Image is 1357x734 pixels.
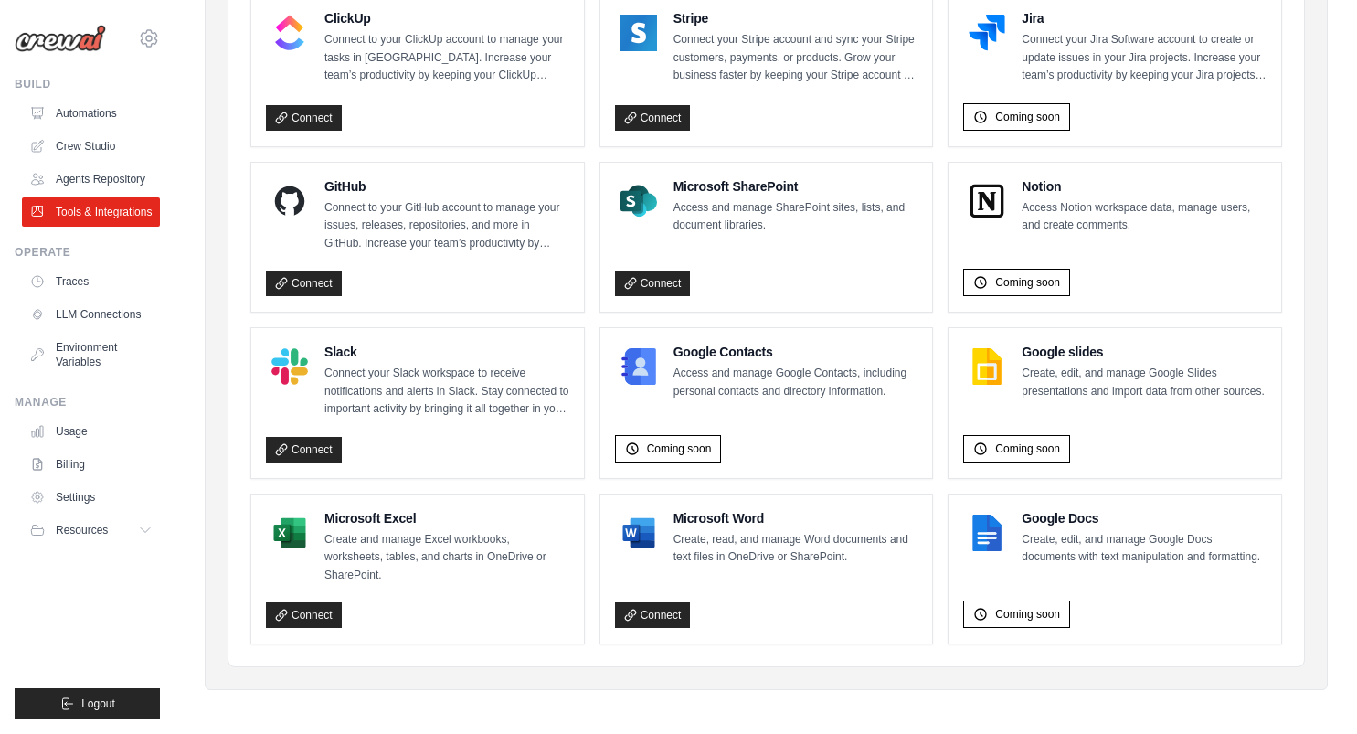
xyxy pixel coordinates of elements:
[271,348,308,385] img: Slack Logo
[266,437,342,463] a: Connect
[1022,365,1267,400] p: Create, edit, and manage Google Slides presentations and import data from other sources.
[271,515,308,551] img: Microsoft Excel Logo
[22,165,160,194] a: Agents Repository
[22,300,160,329] a: LLM Connections
[324,365,569,419] p: Connect your Slack workspace to receive notifications and alerts in Slack. Stay connected to impo...
[266,271,342,296] a: Connect
[324,199,569,253] p: Connect to your GitHub account to manage your issues, releases, repositories, and more in GitHub....
[22,99,160,128] a: Automations
[324,509,569,527] h4: Microsoft Excel
[324,9,569,27] h4: ClickUp
[995,110,1060,124] span: Coming soon
[969,515,1005,551] img: Google Docs Logo
[995,607,1060,622] span: Coming soon
[615,105,691,131] a: Connect
[22,516,160,545] button: Resources
[22,267,160,296] a: Traces
[615,271,691,296] a: Connect
[673,9,918,27] h4: Stripe
[1022,177,1267,196] h4: Notion
[15,395,160,410] div: Manage
[969,183,1005,219] img: Notion Logo
[673,365,918,400] p: Access and manage Google Contacts, including personal contacts and directory information.
[969,15,1005,51] img: Jira Logo
[271,183,308,219] img: GitHub Logo
[22,333,160,377] a: Environment Variables
[15,245,160,260] div: Operate
[324,31,569,85] p: Connect to your ClickUp account to manage your tasks in [GEOGRAPHIC_DATA]. Increase your team’s p...
[673,31,918,85] p: Connect your Stripe account and sync your Stripe customers, payments, or products. Grow your busi...
[1022,531,1267,567] p: Create, edit, and manage Google Docs documents with text manipulation and formatting.
[673,343,918,361] h4: Google Contacts
[266,602,342,628] a: Connect
[620,183,657,219] img: Microsoft SharePoint Logo
[22,450,160,479] a: Billing
[647,441,712,456] span: Coming soon
[56,523,108,537] span: Resources
[22,197,160,227] a: Tools & Integrations
[1022,509,1267,527] h4: Google Docs
[22,132,160,161] a: Crew Studio
[15,688,160,719] button: Logout
[620,348,657,385] img: Google Contacts Logo
[15,77,160,91] div: Build
[673,531,918,567] p: Create, read, and manage Word documents and text files in OneDrive or SharePoint.
[22,483,160,512] a: Settings
[673,177,918,196] h4: Microsoft SharePoint
[1022,343,1267,361] h4: Google slides
[324,343,569,361] h4: Slack
[1022,9,1267,27] h4: Jira
[266,105,342,131] a: Connect
[1022,31,1267,85] p: Connect your Jira Software account to create or update issues in your Jira projects. Increase you...
[81,697,115,711] span: Logout
[22,417,160,446] a: Usage
[15,25,106,52] img: Logo
[969,348,1005,385] img: Google slides Logo
[1022,199,1267,235] p: Access Notion workspace data, manage users, and create comments.
[324,531,569,585] p: Create and manage Excel workbooks, worksheets, tables, and charts in OneDrive or SharePoint.
[995,275,1060,290] span: Coming soon
[620,515,657,551] img: Microsoft Word Logo
[324,177,569,196] h4: GitHub
[995,441,1060,456] span: Coming soon
[620,15,657,51] img: Stripe Logo
[673,199,918,235] p: Access and manage SharePoint sites, lists, and document libraries.
[271,15,308,51] img: ClickUp Logo
[673,509,918,527] h4: Microsoft Word
[615,602,691,628] a: Connect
